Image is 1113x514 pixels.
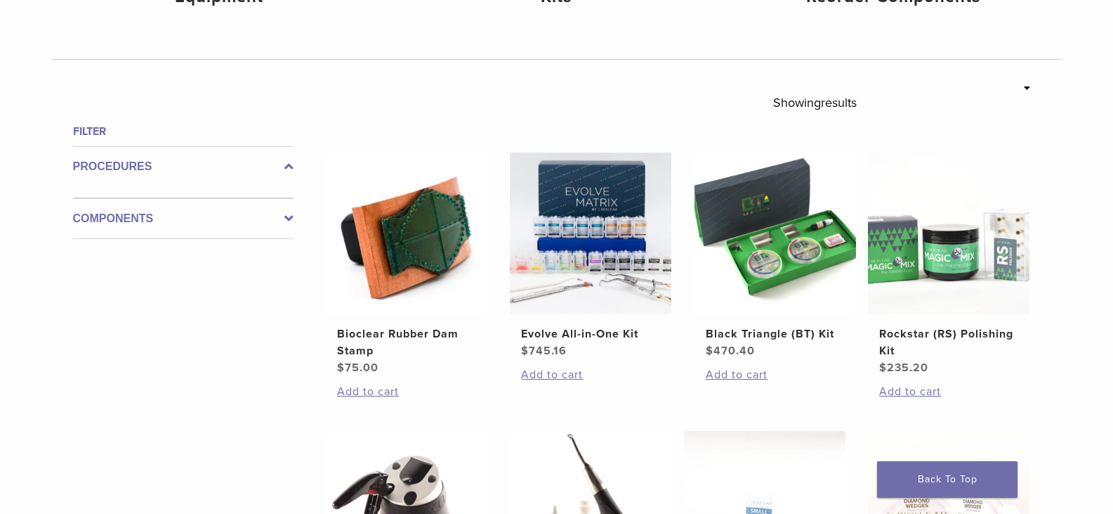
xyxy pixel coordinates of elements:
label: Procedures [73,158,294,175]
a: Add to cart: “Rockstar (RS) Polishing Kit” [879,383,1018,400]
span: $ [521,344,529,358]
bdi: 745.16 [521,344,567,358]
h2: Bioclear Rubber Dam Stamp [337,326,476,359]
bdi: 470.40 [706,344,755,358]
h2: Rockstar (RS) Polishing Kit [879,326,1018,359]
h4: Filter [73,123,294,140]
img: Evolve All-in-One Kit [510,153,671,314]
p: Showing results [773,88,857,117]
h2: Black Triangle (BT) Kit [706,326,845,342]
a: Add to cart: “Black Triangle (BT) Kit” [706,366,845,383]
a: Black Triangle (BT) KitBlack Triangle (BT) Kit $470.40 [694,153,857,359]
span: $ [337,361,345,375]
a: Back To Top [877,461,1017,498]
h2: Evolve All-in-One Kit [521,326,660,342]
bdi: 235.20 [879,361,928,375]
a: Add to cart: “Bioclear Rubber Dam Stamp” [337,383,476,400]
span: $ [706,344,713,358]
a: Rockstar (RS) Polishing KitRockstar (RS) Polishing Kit $235.20 [867,153,1031,376]
img: Black Triangle (BT) Kit [694,153,856,314]
span: $ [879,361,887,375]
a: Evolve All-in-One KitEvolve All-in-One Kit $745.16 [509,153,673,359]
bdi: 75.00 [337,361,378,375]
a: Add to cart: “Evolve All-in-One Kit” [521,366,660,383]
label: Components [73,210,294,227]
img: Rockstar (RS) Polishing Kit [868,153,1029,314]
a: Bioclear Rubber Dam StampBioclear Rubber Dam Stamp $75.00 [325,153,489,376]
img: Bioclear Rubber Dam Stamp [326,153,487,314]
